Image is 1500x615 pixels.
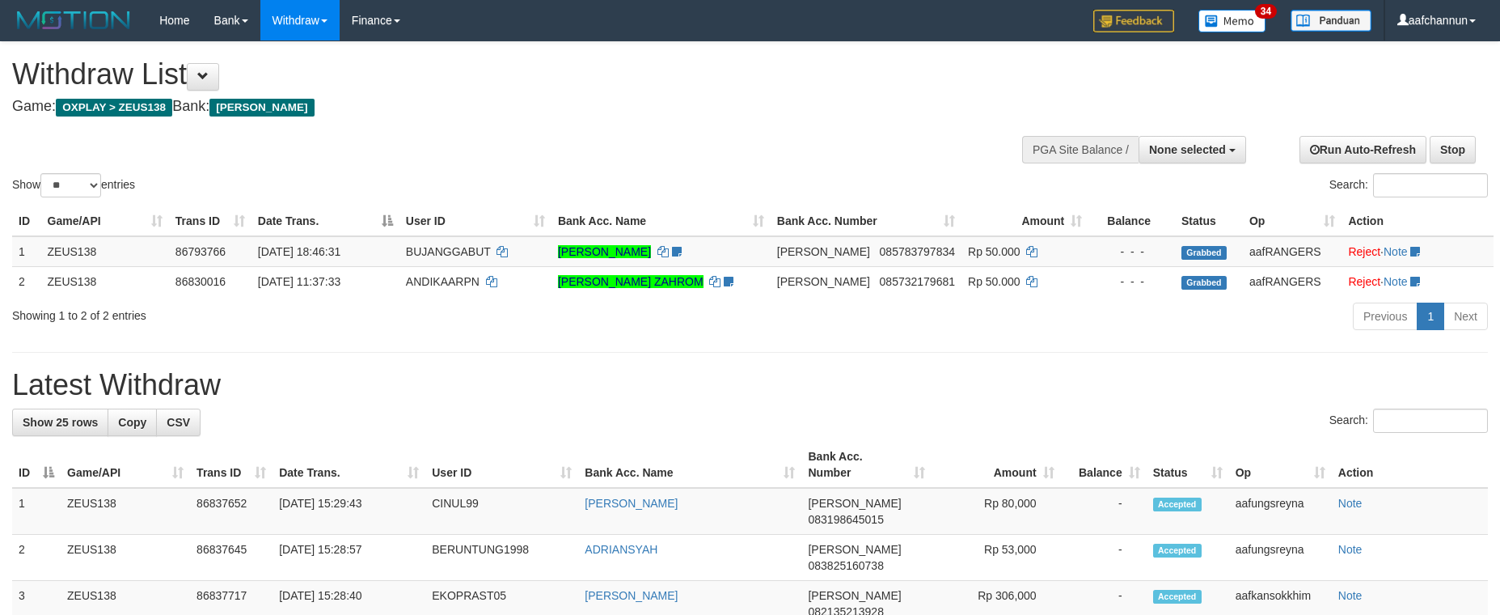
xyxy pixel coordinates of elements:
span: Accepted [1153,544,1202,558]
span: [PERSON_NAME] [209,99,314,117]
td: 86837645 [190,535,273,581]
div: - - - [1095,244,1168,260]
td: CINUL99 [425,488,578,535]
td: - [1061,488,1147,535]
img: panduan.png [1291,10,1371,32]
th: Game/API: activate to sort column ascending [61,442,190,488]
a: Reject [1348,275,1380,288]
td: BERUNTUNG1998 [425,535,578,581]
a: Note [1338,543,1363,556]
h4: Game: Bank: [12,99,984,115]
span: Rp 50.000 [968,245,1020,258]
span: 86830016 [175,275,226,288]
th: Action [1342,206,1494,236]
th: Date Trans.: activate to sort column ascending [273,442,425,488]
span: Copy 085783797834 to clipboard [880,245,955,258]
img: Feedback.jpg [1093,10,1174,32]
span: Show 25 rows [23,416,98,429]
td: aafungsreyna [1229,488,1332,535]
h1: Latest Withdraw [12,369,1488,401]
th: Op: activate to sort column ascending [1229,442,1332,488]
a: Note [1338,497,1363,510]
th: Trans ID: activate to sort column ascending [169,206,251,236]
span: BUJANGGABUT [406,245,491,258]
a: Note [1384,275,1408,288]
a: Copy [108,409,157,436]
a: Run Auto-Refresh [1299,136,1426,163]
td: ZEUS138 [41,266,169,296]
th: Balance [1088,206,1175,236]
select: Showentries [40,173,101,197]
th: Amount: activate to sort column ascending [961,206,1088,236]
img: MOTION_logo.png [12,8,135,32]
span: [PERSON_NAME] [808,543,901,556]
span: Accepted [1153,498,1202,511]
th: Op: activate to sort column ascending [1243,206,1342,236]
td: [DATE] 15:29:43 [273,488,425,535]
span: Copy 083825160738 to clipboard [808,559,883,572]
div: PGA Site Balance / [1022,136,1139,163]
td: ZEUS138 [61,535,190,581]
button: None selected [1139,136,1246,163]
input: Search: [1373,409,1488,433]
span: 86793766 [175,245,226,258]
label: Search: [1329,409,1488,433]
a: [PERSON_NAME] [558,245,651,258]
th: Status [1175,206,1243,236]
span: CSV [167,416,190,429]
label: Show entries [12,173,135,197]
a: CSV [156,409,201,436]
span: [PERSON_NAME] [808,589,901,602]
a: Next [1443,303,1488,330]
th: User ID: activate to sort column ascending [425,442,578,488]
td: aafRANGERS [1243,266,1342,296]
a: Note [1338,589,1363,602]
td: 2 [12,266,41,296]
a: [PERSON_NAME] ZAHROM [558,275,704,288]
th: Game/API: activate to sort column ascending [41,206,169,236]
th: Status: activate to sort column ascending [1147,442,1229,488]
td: Rp 53,000 [932,535,1061,581]
a: Show 25 rows [12,409,108,436]
td: aafungsreyna [1229,535,1332,581]
img: Button%20Memo.svg [1198,10,1266,32]
span: Copy 085732179681 to clipboard [880,275,955,288]
td: [DATE] 15:28:57 [273,535,425,581]
td: Rp 80,000 [932,488,1061,535]
a: 1 [1417,303,1444,330]
th: Bank Acc. Name: activate to sort column ascending [578,442,801,488]
td: ZEUS138 [41,236,169,267]
a: Previous [1353,303,1418,330]
a: Reject [1348,245,1380,258]
a: Stop [1430,136,1476,163]
th: Trans ID: activate to sort column ascending [190,442,273,488]
input: Search: [1373,173,1488,197]
span: Accepted [1153,590,1202,604]
td: 86837652 [190,488,273,535]
td: 1 [12,236,41,267]
td: - [1061,535,1147,581]
th: Bank Acc. Number: activate to sort column ascending [801,442,931,488]
label: Search: [1329,173,1488,197]
td: ZEUS138 [61,488,190,535]
div: Showing 1 to 2 of 2 entries [12,301,613,324]
span: [PERSON_NAME] [777,275,870,288]
span: Grabbed [1181,246,1227,260]
a: [PERSON_NAME] [585,589,678,602]
span: ANDIKAARPN [406,275,480,288]
span: [DATE] 11:37:33 [258,275,340,288]
th: ID: activate to sort column descending [12,442,61,488]
th: Bank Acc. Name: activate to sort column ascending [551,206,771,236]
span: Copy 083198645015 to clipboard [808,513,883,526]
td: aafRANGERS [1243,236,1342,267]
td: 1 [12,488,61,535]
td: · [1342,236,1494,267]
span: [DATE] 18:46:31 [258,245,340,258]
span: Copy [118,416,146,429]
th: User ID: activate to sort column ascending [399,206,551,236]
div: - - - [1095,274,1168,290]
span: Grabbed [1181,276,1227,290]
a: ADRIANSYAH [585,543,657,556]
span: OXPLAY > ZEUS138 [56,99,172,117]
h1: Withdraw List [12,58,984,91]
